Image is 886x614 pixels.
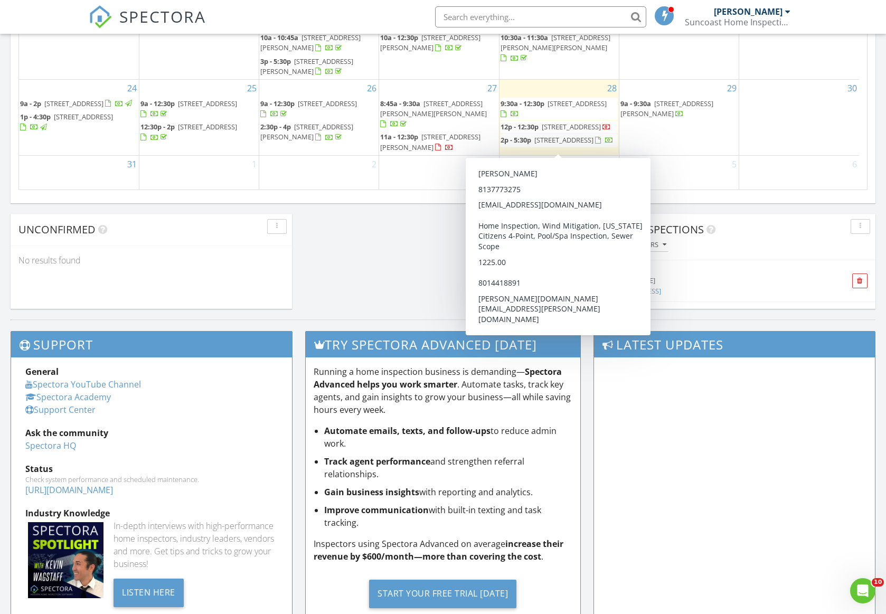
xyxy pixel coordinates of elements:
td: Go to August 31, 2025 [19,155,139,190]
a: Go to August 28, 2025 [605,80,619,97]
a: Go to September 6, 2025 [850,156,859,173]
a: 10a - 12:30p [STREET_ADDRESS][PERSON_NAME] [380,33,480,52]
span: 12p - 12:30p [501,122,539,131]
a: 9a - 2p [STREET_ADDRESS] [20,99,134,108]
span: 9a - 9:30a [620,99,651,108]
span: 9a - 12:30p [260,99,295,108]
strong: Automate emails, texts, and follow-ups [324,425,491,437]
a: Go to August 25, 2025 [245,80,259,97]
td: Go to September 3, 2025 [379,155,499,190]
span: 1p - 4:30p [20,112,51,121]
td: Go to August 25, 2025 [139,79,259,155]
span: [STREET_ADDRESS] [542,122,601,131]
p: Running a home inspection business is demanding— . Automate tasks, track key agents, and gain ins... [314,365,572,416]
a: 10a - 10:45a [STREET_ADDRESS][PERSON_NAME] [260,33,361,52]
strong: Improve communication [324,504,429,516]
a: 10:30a - 11:30a [STREET_ADDRESS][PERSON_NAME][PERSON_NAME] [501,33,610,62]
span: Unconfirmed [18,222,96,237]
a: 8:45a - 9:30a [STREET_ADDRESS][PERSON_NAME][PERSON_NAME] [380,98,497,131]
a: 9a - 12:30p [STREET_ADDRESS] [140,98,258,120]
td: Go to August 29, 2025 [619,79,739,155]
span: [STREET_ADDRESS][PERSON_NAME] [260,56,353,76]
a: Go to August 26, 2025 [365,80,379,97]
a: Go to August 27, 2025 [485,80,499,97]
strong: Track agent performance [324,456,430,467]
a: [STREET_ADDRESS] [602,286,661,296]
li: with reporting and analytics. [324,486,572,498]
td: Go to September 2, 2025 [259,155,379,190]
td: Go to September 1, 2025 [139,155,259,190]
h3: Try spectora advanced [DATE] [306,332,580,357]
div: Listen Here [114,579,184,607]
a: 9:30a - 12:30p [STREET_ADDRESS] [501,99,607,118]
span: 10 [872,578,884,587]
div: [PERSON_NAME] [714,6,783,17]
a: Go to August 30, 2025 [845,80,859,97]
span: 8:45a - 9:30a [380,99,420,108]
span: [STREET_ADDRESS][PERSON_NAME] [260,33,361,52]
span: 12:30p - 2p [140,122,175,131]
div: Suncoast Home Inspections [685,17,790,27]
a: Spectora YouTube Channel [25,379,141,390]
img: Spectoraspolightmain [28,522,103,598]
strong: Gain business insights [324,486,419,498]
td: Go to August 24, 2025 [19,79,139,155]
td: Go to September 6, 2025 [739,155,859,190]
a: Listen Here [114,586,184,598]
p: Inspectors using Spectora Advanced on average . [314,537,572,563]
li: with built-in texting and task tracking. [324,504,572,529]
strong: General [25,366,59,377]
strong: Spectora Advanced helps you work smarter [314,366,562,390]
a: 9a - 2p [STREET_ADDRESS] [20,98,138,110]
a: 10:30a - 11:30a [STREET_ADDRESS][PERSON_NAME][PERSON_NAME] [501,32,618,65]
a: Go to August 29, 2025 [725,80,739,97]
a: 3p - 5:30p [STREET_ADDRESS][PERSON_NAME] [260,56,353,76]
td: Go to August 30, 2025 [739,79,859,155]
a: 1p - 4:30p [STREET_ADDRESS] [20,111,138,134]
div: Check system performance and scheduled maintenance. [25,475,278,484]
span: [STREET_ADDRESS][PERSON_NAME] [260,122,353,141]
span: 10a - 12:30p [380,33,418,42]
span: [STREET_ADDRESS][PERSON_NAME] [380,33,480,52]
a: 12:30p - 2p [STREET_ADDRESS] [140,122,237,141]
a: [DATE] 1:34 pm [PERSON_NAME] [STREET_ADDRESS] [602,307,823,338]
span: SPECTORA [119,5,206,27]
a: 10a - 12:30p [STREET_ADDRESS][PERSON_NAME] [380,32,497,54]
a: Go to August 24, 2025 [125,80,139,97]
a: SPECTORA [89,14,206,36]
a: 2:30p - 4p [STREET_ADDRESS][PERSON_NAME] [260,122,353,141]
li: to reduce admin work. [324,424,572,450]
a: Go to September 3, 2025 [490,156,499,173]
a: 11a - 12:30p [STREET_ADDRESS][PERSON_NAME] [380,131,497,154]
a: Spectora HQ [25,440,76,451]
span: [STREET_ADDRESS] [44,99,103,108]
div: In-depth interviews with high-performance home inspectors, industry leaders, vendors and more. Ge... [114,519,278,570]
span: 9a - 2p [20,99,41,108]
div: [PERSON_NAME] [602,276,823,286]
span: 10a - 10:45a [260,33,298,42]
a: 12p - 12:30p [STREET_ADDRESS] [501,122,611,131]
a: 11a - 12:30p [STREET_ADDRESS][PERSON_NAME] [380,132,480,152]
a: 9a - 9:30a [STREET_ADDRESS][PERSON_NAME] [620,98,738,120]
span: 9:30a - 12:30p [501,99,544,108]
img: The Best Home Inspection Software - Spectora [89,5,112,29]
div: Start Your Free Trial [DATE] [369,580,516,608]
div: No results found [11,246,292,275]
a: 12p - 12:30p [STREET_ADDRESS] [501,121,618,134]
a: 2:30p - 4p [STREET_ADDRESS][PERSON_NAME] [260,121,378,144]
a: 9a - 12:30p [STREET_ADDRESS] [260,99,357,118]
a: Go to September 2, 2025 [370,156,379,173]
span: [STREET_ADDRESS] [534,135,593,145]
h3: Support [11,332,292,357]
iframe: Intercom live chat [850,578,875,603]
a: 2p - 5:30p [STREET_ADDRESS] [501,135,614,145]
span: [STREET_ADDRESS] [178,99,237,108]
td: Go to September 5, 2025 [619,155,739,190]
a: 8:45a - 9:30a [STREET_ADDRESS][PERSON_NAME][PERSON_NAME] [380,99,487,128]
span: [STREET_ADDRESS] [298,99,357,108]
div: [DATE] 4:38 pm [602,266,823,276]
a: [URL][DOMAIN_NAME] [25,484,113,496]
a: Support Center [25,404,96,415]
a: 12:30p - 2p [STREET_ADDRESS] [140,121,258,144]
button: All schedulers [602,238,668,252]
